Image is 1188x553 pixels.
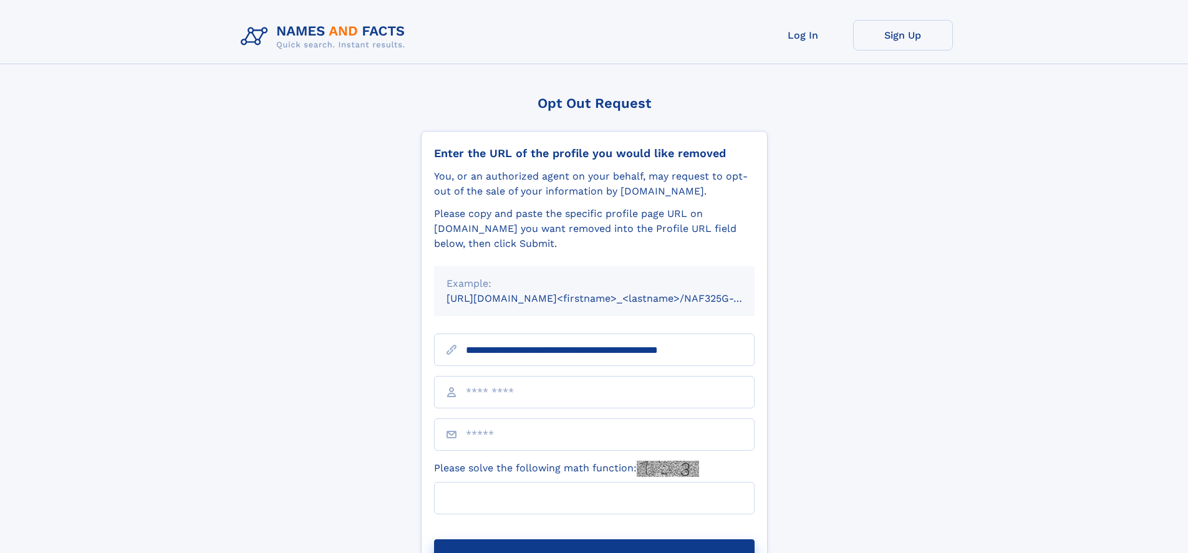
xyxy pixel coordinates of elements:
label: Please solve the following math function: [434,461,699,477]
a: Sign Up [853,20,953,50]
div: Please copy and paste the specific profile page URL on [DOMAIN_NAME] you want removed into the Pr... [434,206,755,251]
div: Enter the URL of the profile you would like removed [434,147,755,160]
small: [URL][DOMAIN_NAME]<firstname>_<lastname>/NAF325G-xxxxxxxx [447,292,778,304]
div: You, or an authorized agent on your behalf, may request to opt-out of the sale of your informatio... [434,169,755,199]
a: Log In [753,20,853,50]
img: Logo Names and Facts [236,20,415,54]
div: Opt Out Request [421,95,768,111]
div: Example: [447,276,742,291]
